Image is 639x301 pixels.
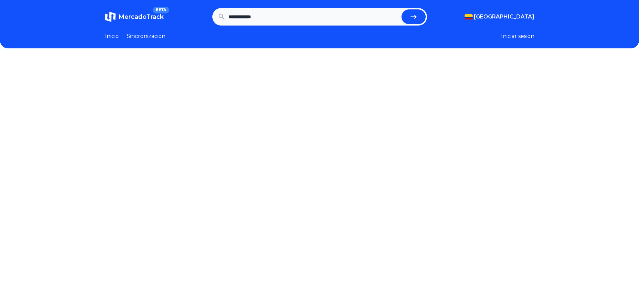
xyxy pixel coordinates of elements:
a: Sincronizacion [127,32,165,40]
span: [GEOGRAPHIC_DATA] [474,13,534,21]
img: Colombia [465,14,473,19]
a: Inicio [105,32,119,40]
span: MercadoTrack [118,13,164,20]
button: [GEOGRAPHIC_DATA] [465,13,534,21]
a: MercadoTrackBETA [105,11,164,22]
span: BETA [153,7,169,13]
button: Iniciar sesion [501,32,534,40]
img: MercadoTrack [105,11,116,22]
